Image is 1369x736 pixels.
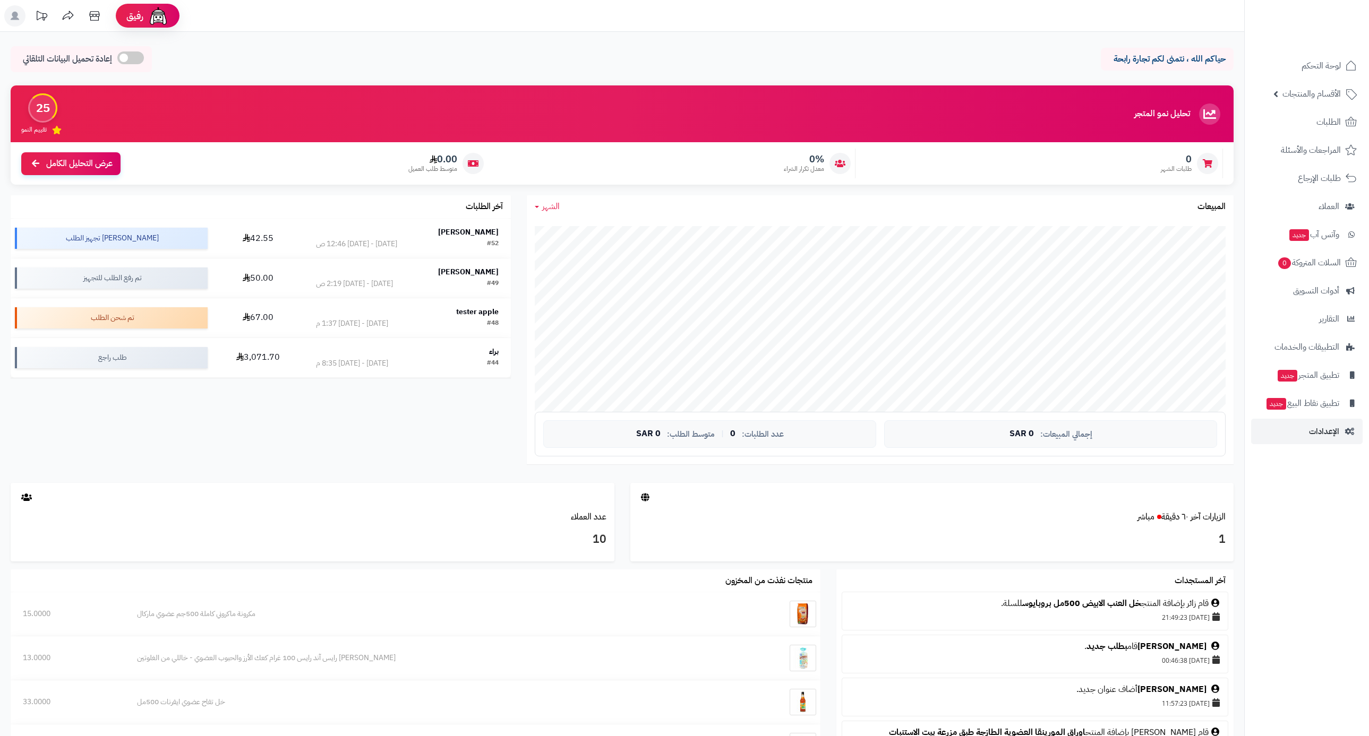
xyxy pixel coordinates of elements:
[46,158,113,170] span: عرض التحليل الكامل
[848,640,1222,653] div: قام .
[466,202,503,212] h3: آخر الطلبات
[21,125,47,134] span: تقييم النمو
[721,430,724,438] span: |
[1281,143,1341,158] span: المراجعات والأسئلة
[1274,340,1339,354] span: التطبيقات والخدمات
[725,576,812,586] h3: منتجات نفذت من المخزون
[1251,391,1363,416] a: تطبيق نقاط البيعجديد
[848,598,1222,610] div: قام زائر بإضافة المنتج للسلة.
[1040,430,1092,439] span: إجمالي المبيعات:
[15,267,208,289] div: تم رفع الطلب للتجهيز
[1277,368,1339,383] span: تطبيق المتجر
[1319,311,1339,326] span: التقارير
[1251,278,1363,304] a: أدوات التسويق
[848,653,1222,668] div: [DATE] 00:46:38
[1161,164,1192,174] span: طلبات الشهر
[212,338,304,377] td: 3,071.70
[848,683,1222,696] div: أضاف عنوان جديد.
[1298,171,1341,186] span: طلبات الإرجاع
[438,227,499,238] strong: [PERSON_NAME]
[1297,8,1359,30] img: logo-2.png
[636,429,661,439] span: 0 SAR
[1251,53,1363,79] a: لوحة التحكم
[1197,202,1226,212] h3: المبيعات
[408,164,457,174] span: متوسط طلب العميل
[848,610,1222,625] div: [DATE] 21:49:23
[212,219,304,258] td: 42.55
[212,258,304,298] td: 50.00
[1251,419,1363,444] a: الإعدادات
[1265,396,1339,411] span: تطبيق نقاط البيع
[638,531,1226,549] h3: 1
[1137,510,1226,523] a: الزيارات آخر ٦٠ دقيقةمباشر
[21,152,121,175] a: عرض التحليل الكامل
[487,239,499,249] div: #52
[487,279,499,289] div: #49
[137,609,732,619] div: مكرونة ماكروني كاملة 500جم عضوي ماركال
[1251,109,1363,135] a: الطلبات
[1251,222,1363,247] a: وآتس آبجديد
[316,239,397,249] div: [DATE] - [DATE] 12:46 ص
[1278,257,1291,270] span: 0
[28,5,55,29] a: تحديثات المنصة
[316,358,388,369] div: [DATE] - [DATE] 8:35 م
[438,266,499,278] strong: [PERSON_NAME]
[1251,306,1363,332] a: التقارير
[1251,362,1363,388] a: تطبيق المتجرجديد
[15,307,208,328] div: تم شحن الطلب
[15,347,208,368] div: طلب راجع
[1134,109,1190,119] h3: تحليل نمو المتجر
[535,201,560,213] a: الشهر
[1137,510,1154,523] small: مباشر
[1137,640,1207,653] a: [PERSON_NAME]
[15,228,208,249] div: [PERSON_NAME] تجهيز الطلب
[148,5,169,27] img: ai-face.png
[1175,576,1226,586] h3: آخر المستجدات
[790,689,816,715] img: خل تفاح عضوي ايفرنات 500مل
[1251,250,1363,275] a: السلات المتروكة0
[1282,86,1341,101] span: الأقسام والمنتجات
[23,653,112,663] div: 13.0000
[1022,597,1141,610] a: خل العنب الابيض 500مل بروبايوس
[1278,370,1297,382] span: جديد
[784,153,824,165] span: 0%
[730,429,735,439] span: 0
[1319,199,1339,214] span: العملاء
[23,697,112,707] div: 33.0000
[848,696,1222,711] div: [DATE] 11:57:23
[1161,153,1192,165] span: 0
[1251,137,1363,163] a: المراجعات والأسئلة
[571,510,606,523] a: عدد العملاء
[19,531,606,549] h3: 10
[1277,255,1341,270] span: السلات المتروكة
[790,601,816,627] img: مكرونة ماكروني كاملة 500جم عضوي ماركال
[542,200,560,213] span: الشهر
[1316,115,1341,129] span: الطلبات
[1086,640,1127,653] a: بطلب جديد
[667,430,715,439] span: متوسط الطلب:
[1289,229,1309,241] span: جديد
[137,653,732,663] div: [PERSON_NAME] رايس آند رايس 100 غرام كعك الأرز والحبوب العضوي - خاللي من الغلوتين
[316,279,393,289] div: [DATE] - [DATE] 2:19 ص
[126,10,143,22] span: رفيق
[487,358,499,369] div: #44
[212,298,304,337] td: 67.00
[489,346,499,357] strong: براء
[1267,398,1286,410] span: جديد
[23,609,112,619] div: 15.0000
[456,306,499,317] strong: tester apple
[1251,334,1363,360] a: التطبيقات والخدمات
[742,430,784,439] span: عدد الطلبات:
[1251,166,1363,191] a: طلبات الإرجاع
[316,318,388,329] div: [DATE] - [DATE] 1:37 م
[1251,194,1363,219] a: العملاء
[1288,227,1339,242] span: وآتس آب
[137,697,732,707] div: خل تفاح عضوي ايفرنات 500مل
[1293,283,1339,298] span: أدوات التسويق
[487,318,499,329] div: #48
[23,53,112,65] span: إعادة تحميل البيانات التلقائي
[1009,429,1034,439] span: 0 SAR
[408,153,457,165] span: 0.00
[784,164,824,174] span: معدل تكرار الشراء
[790,645,816,671] img: بروبايوس رايس آند رايس 100 غرام كعك الأرز والحبوب العضوي - خاللي من الغلوتين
